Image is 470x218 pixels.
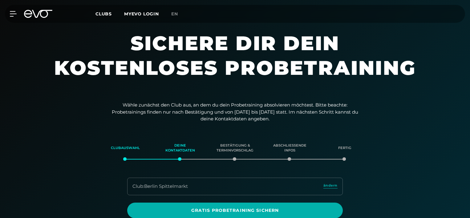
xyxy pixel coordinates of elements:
a: MYEVO LOGIN [124,11,159,17]
a: Clubs [95,11,124,17]
div: Clubauswahl [106,140,145,156]
a: en [171,10,185,18]
span: en [171,11,178,17]
div: Club : Berlin Spittelmarkt [132,183,188,190]
div: Fertig [325,140,364,156]
div: Bestätigung & Terminvorschlag [215,140,255,156]
p: Wähle zunächst den Club aus, an dem du dein Probetraining absolvieren möchtest. Bitte beachte: Pr... [112,102,358,123]
span: Gratis Probetraining sichern [142,207,328,214]
h1: Sichere dir dein kostenloses Probetraining [50,31,420,92]
div: Deine Kontaktdaten [160,140,200,156]
a: ändern [323,183,338,190]
span: Clubs [95,11,112,17]
span: ändern [323,183,338,188]
div: Abschließende Infos [270,140,310,156]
